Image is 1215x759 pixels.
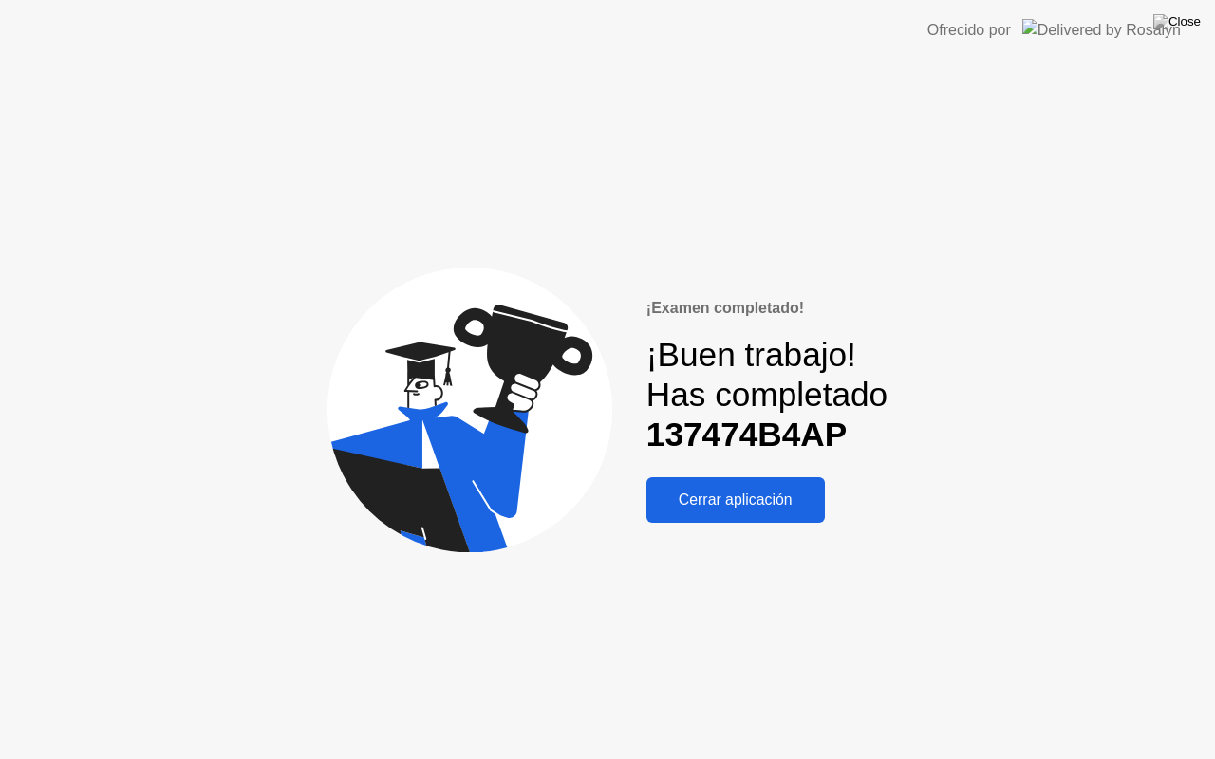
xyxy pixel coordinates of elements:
[1153,14,1201,29] img: Close
[646,297,888,320] div: ¡Examen completado!
[646,477,825,523] button: Cerrar aplicación
[646,416,847,453] b: 137474B4AP
[1022,19,1181,41] img: Delivered by Rosalyn
[927,19,1011,42] div: Ofrecido por
[646,335,888,455] div: ¡Buen trabajo! Has completado
[652,491,819,509] div: Cerrar aplicación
